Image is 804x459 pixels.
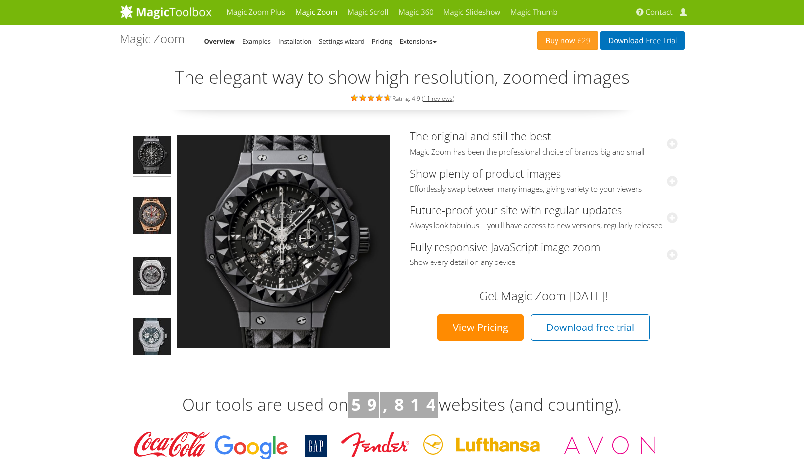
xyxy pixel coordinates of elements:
img: MagicToolbox.com - Image tools for your website [120,4,212,19]
div: Rating: 4.9 ( ) [120,92,685,103]
b: 1 [410,393,420,416]
span: Magic Zoom has been the professional choice of brands big and small [410,147,678,157]
span: Free Trial [643,37,677,45]
a: Settings wizard [319,37,365,46]
a: Big Bang Unico Titanium [132,256,172,299]
span: Effortlessly swap between many images, giving variety to your viewers [410,184,678,194]
a: Overview [204,37,235,46]
span: Contact [646,7,673,17]
a: Fully responsive JavaScript image zoomShow every detail on any device [410,239,678,267]
a: DownloadFree Trial [600,31,684,50]
b: 4 [426,393,435,416]
a: Big Bang Ferrari King Gold Carbon [132,196,172,238]
a: Big Bang Jeans [132,317,172,359]
a: Download free trial [531,314,650,341]
a: Future-proof your site with regular updatesAlways look fabulous – you'll have access to new versi... [410,202,678,231]
b: 5 [351,393,361,416]
span: £29 [575,37,591,45]
a: Buy now£29 [537,31,598,50]
h3: Our tools are used on websites (and counting). [120,392,685,418]
h3: Get Magic Zoom [DATE]! [420,289,668,302]
b: 9 [367,393,376,416]
span: Always look fabulous – you'll have access to new versions, regularly released [410,221,678,231]
a: The original and still the bestMagic Zoom has been the professional choice of brands big and small [410,129,678,157]
a: Pricing [372,37,392,46]
img: Big Bang Depeche Mode - Magic Zoom Demo [133,136,171,177]
img: Big Bang Unico Titanium - Magic Zoom Demo [133,257,171,298]
h1: Magic Zoom [120,32,185,45]
a: 11 reviews [423,94,453,103]
b: 8 [394,393,404,416]
span: Show every detail on any device [410,258,678,267]
a: Big Bang Depeche Mode [132,135,172,178]
a: Examples [242,37,271,46]
a: Extensions [400,37,437,46]
h2: The elegant way to show high resolution, zoomed images [120,67,685,87]
img: Big Bang Ferrari King Gold Carbon [133,197,171,237]
a: Installation [278,37,311,46]
a: Show plenty of product imagesEffortlessly swap between many images, giving variety to your viewers [410,166,678,194]
a: View Pricing [437,314,524,341]
img: Big Bang Jeans - Magic Zoom Demo [133,318,171,358]
b: , [383,393,388,416]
